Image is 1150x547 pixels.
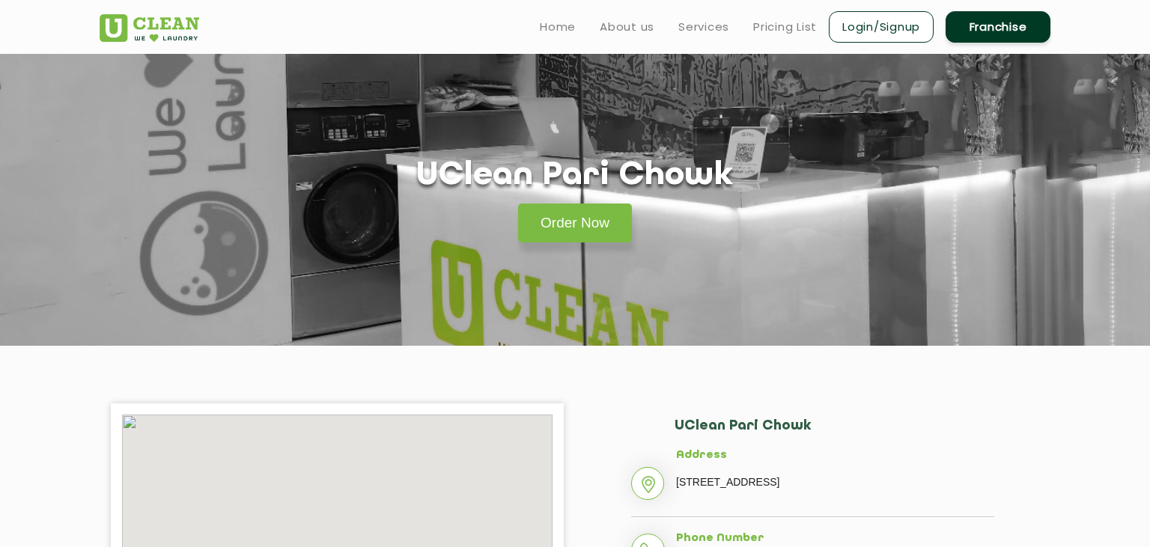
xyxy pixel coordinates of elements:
a: Home [540,18,576,36]
a: Pricing List [753,18,817,36]
a: About us [600,18,654,36]
h5: Address [676,449,994,462]
a: Services [678,18,729,36]
h5: Phone Number [676,532,994,546]
a: Login/Signup [829,11,934,43]
p: [STREET_ADDRESS] [676,471,994,493]
img: UClean Laundry and Dry Cleaning [100,14,199,42]
a: Franchise [946,11,1050,43]
h2: UClean Pari Chowk [675,418,994,449]
a: Order Now [518,204,632,242]
h1: UClean Pari Chowk [416,157,734,195]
